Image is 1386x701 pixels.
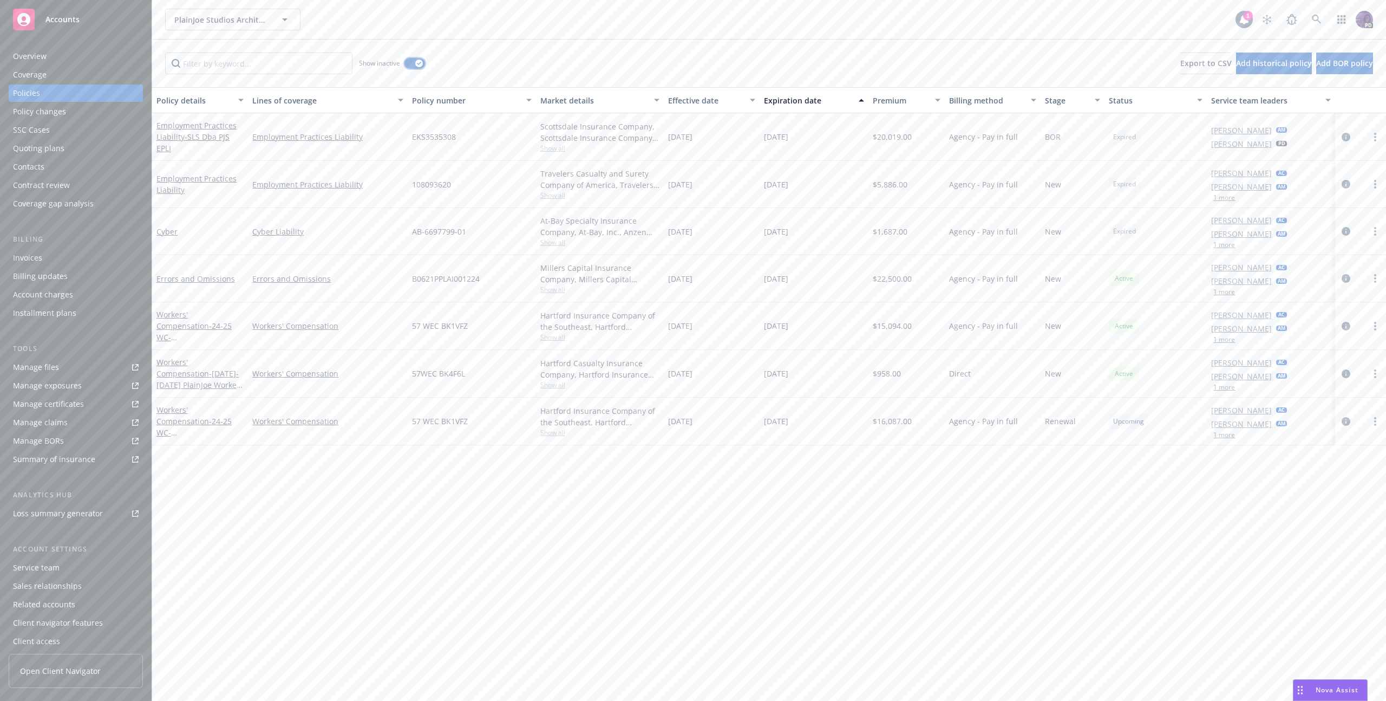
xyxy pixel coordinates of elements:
a: Switch app [1331,9,1352,30]
span: $15,094.00 [873,320,912,332]
span: Agency - Pay in full [949,273,1018,284]
a: Manage files [9,359,143,376]
div: Effective date [668,95,743,106]
a: Employment Practices Liability [156,120,237,153]
a: [PERSON_NAME] [1211,125,1272,136]
a: [PERSON_NAME] [1211,275,1272,287]
span: - [DATE]-[DATE] PlainJoe Workers Comp Policy [156,368,244,401]
a: circleInformation [1339,320,1352,333]
div: Manage certificates [13,395,84,413]
span: Agency - Pay in full [949,320,1018,332]
button: Service team leaders [1207,87,1335,113]
a: more [1369,178,1382,191]
span: Expired [1113,132,1136,142]
span: $16,087.00 [873,416,912,427]
a: circleInformation [1339,178,1352,191]
div: Scottsdale Insurance Company, Scottsdale Insurance Company (Nationwide) [540,121,659,144]
span: $5,886.00 [873,179,907,190]
div: Summary of insurance [13,451,95,468]
span: EKS3535308 [412,131,456,142]
span: New [1045,273,1061,284]
span: Show inactive [359,59,400,68]
span: Upcoming [1113,417,1144,426]
span: Show all [540,333,659,342]
a: more [1369,415,1382,428]
button: Policy number [408,87,535,113]
span: [DATE] [764,368,788,379]
span: [DATE] [764,416,788,427]
button: Expiration date [760,87,868,113]
button: 1 more [1213,242,1235,248]
div: Manage BORs [13,432,64,450]
a: circleInformation [1339,415,1352,428]
a: Manage exposures [9,377,143,394]
span: $20,019.00 [873,131,912,142]
a: Workers' Compensation [156,309,232,354]
a: Service team [9,559,143,576]
a: Quoting plans [9,140,143,157]
span: [DATE] [764,273,788,284]
div: Lines of coverage [252,95,391,106]
a: circleInformation [1339,131,1352,144]
div: Stage [1045,95,1088,106]
div: Policies [13,85,40,102]
button: Lines of coverage [248,87,408,113]
span: [DATE] [668,416,692,427]
span: 57WEC BK4F6L [412,368,465,379]
div: Sales relationships [13,577,82,595]
span: Agency - Pay in full [949,416,1018,427]
div: Expiration date [764,95,852,106]
span: PlainJoe Studios Architecture, Inc. [174,14,268,25]
a: Coverage [9,66,143,83]
button: PlainJoe Studios Architecture, Inc. [165,9,300,30]
span: [DATE] [764,131,788,142]
button: Nova Assist [1293,679,1368,701]
a: Accounts [9,4,143,35]
div: Hartford Insurance Company of the Southeast, Hartford Insurance Group [540,310,659,333]
span: New [1045,179,1061,190]
div: Loss summary generator [13,505,103,522]
span: - SLS Dba PJS EPLI [156,132,230,153]
a: Workers' Compensation [252,320,403,332]
div: Contacts [13,158,44,176]
a: [PERSON_NAME] [1211,181,1272,192]
button: 1 more [1213,289,1235,295]
a: Overview [9,48,143,65]
a: Coverage gap analysis [9,195,143,212]
a: [PERSON_NAME] [1211,405,1272,416]
div: Market details [540,95,648,106]
a: [PERSON_NAME] [1211,357,1272,368]
button: Stage [1041,87,1104,113]
span: Show all [540,380,659,390]
span: Export to CSV [1180,58,1232,68]
span: New [1045,368,1061,379]
a: more [1369,131,1382,144]
span: Active [1113,369,1135,379]
a: more [1369,272,1382,285]
div: Coverage [13,66,47,83]
span: Expired [1113,179,1136,189]
span: Show all [540,191,659,200]
a: Client navigator features [9,614,143,632]
a: circleInformation [1339,272,1352,285]
button: 1 more [1213,384,1235,391]
button: Add historical policy [1236,53,1312,74]
div: Policy changes [13,103,66,120]
a: Errors and Omissions [252,273,403,284]
div: Millers Capital Insurance Company, Millers Capital Insurance Company, Anzen Insurance Solutions LLC [540,262,659,285]
div: At-Bay Specialty Insurance Company, At-Bay, Inc., Anzen Insurance Solutions LLC [540,215,659,238]
a: more [1369,367,1382,380]
button: Policy details [152,87,248,113]
span: Add historical policy [1236,58,1312,68]
div: Billing method [949,95,1024,106]
div: Manage claims [13,414,68,431]
a: Billing updates [9,268,143,285]
a: [PERSON_NAME] [1211,138,1272,150]
span: 57 WEC BK1VFZ [412,416,468,427]
div: Service team [13,559,60,576]
a: Cyber [156,226,178,237]
a: Workers' Compensation [252,416,403,427]
div: SSC Cases [13,121,50,139]
a: Employment Practices Liability [156,173,237,195]
a: [PERSON_NAME] [1211,309,1272,321]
